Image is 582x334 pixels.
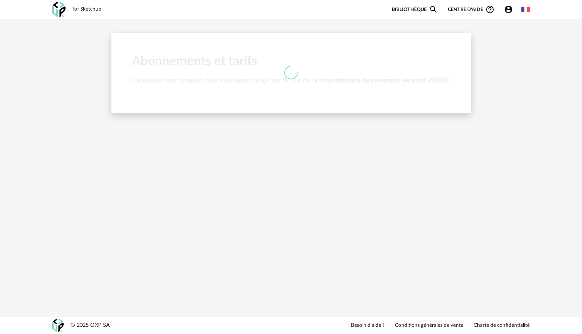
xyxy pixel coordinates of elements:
a: Conditions générales de vente [395,322,463,329]
div: © 2025 OXP SA [70,322,110,329]
span: Account Circle icon [504,5,516,14]
div: for Sketchup [72,6,102,13]
img: OXP [52,319,64,332]
img: fr [521,5,530,14]
img: OXP [52,2,66,17]
span: Magnify icon [429,5,438,14]
a: BibliothèqueMagnify icon [392,5,438,14]
span: Centre d'aideHelp Circle Outline icon [448,5,494,14]
a: Charte de confidentialité [474,322,530,329]
span: Help Circle Outline icon [485,5,494,14]
span: Account Circle icon [504,5,513,14]
a: Besoin d'aide ? [351,322,385,329]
